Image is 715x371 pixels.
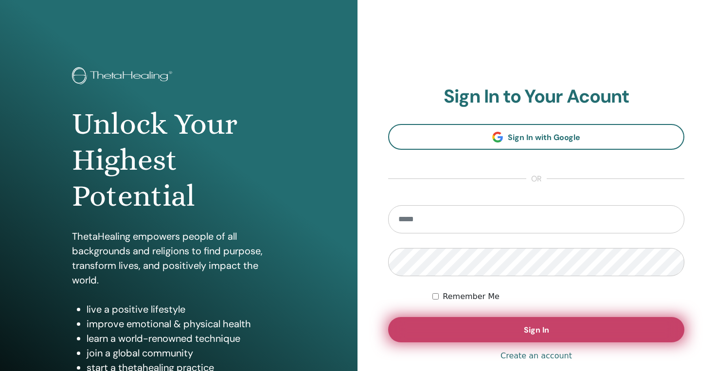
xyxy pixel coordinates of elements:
li: improve emotional & physical health [87,317,286,331]
div: Keep me authenticated indefinitely or until I manually logout [432,291,684,302]
li: live a positive lifestyle [87,302,286,317]
li: join a global community [87,346,286,360]
button: Sign In [388,317,684,342]
p: ThetaHealing empowers people of all backgrounds and religions to find purpose, transform lives, a... [72,229,286,287]
a: Sign In with Google [388,124,684,150]
a: Create an account [500,350,572,362]
h2: Sign In to Your Acount [388,86,684,108]
span: or [526,173,547,185]
li: learn a world-renowned technique [87,331,286,346]
span: Sign In [524,325,549,335]
span: Sign In with Google [508,132,580,142]
h1: Unlock Your Highest Potential [72,106,286,214]
label: Remember Me [443,291,500,302]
